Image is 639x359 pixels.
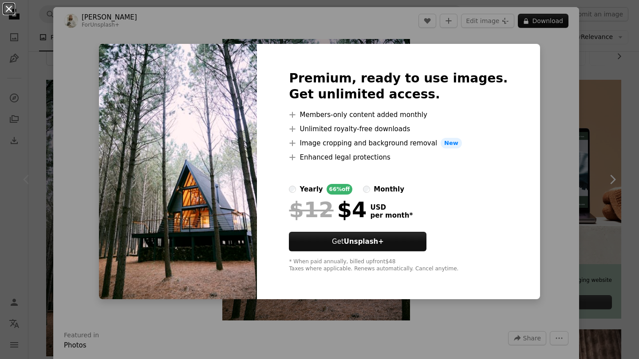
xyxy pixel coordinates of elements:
[289,232,426,251] button: GetUnsplash+
[289,198,367,221] div: $4
[289,258,508,273] div: * When paid annually, billed upfront $48 Taxes where applicable. Renews automatically. Cancel any...
[370,203,413,211] span: USD
[289,152,508,163] li: Enhanced legal protections
[99,44,257,299] img: premium_photo-1686090450467-3212162803e5
[289,109,508,120] li: Members-only content added monthly
[289,138,508,148] li: Image cropping and background removal
[289,124,508,134] li: Unlimited royalty-free downloads
[374,184,404,195] div: monthly
[441,138,462,148] span: New
[344,238,384,246] strong: Unsplash+
[300,184,323,195] div: yearly
[370,211,413,219] span: per month *
[289,70,508,102] h2: Premium, ready to use images. Get unlimited access.
[289,198,333,221] span: $12
[289,186,296,193] input: yearly66%off
[327,184,353,195] div: 66% off
[363,186,370,193] input: monthly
